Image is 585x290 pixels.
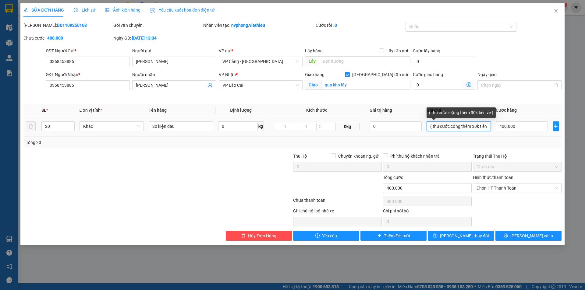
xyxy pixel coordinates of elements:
[433,233,438,238] span: save
[222,57,299,66] span: VP Cảng - Hà Nội
[23,8,28,12] span: edit
[74,8,78,12] span: clock-circle
[553,124,559,129] span: plus
[466,82,471,87] span: dollar-circle
[306,108,327,113] span: Kích thước
[258,121,264,131] span: kg
[413,57,475,66] input: Cước lấy hàng
[315,233,320,238] span: exclamation-circle
[473,175,513,180] label: Hình thức thanh toán
[428,231,494,241] button: save[PERSON_NAME] thay đổi
[105,8,140,12] span: Ảnh kiện hàng
[370,108,392,113] span: Giá trị hàng
[477,162,558,171] span: Chưa thu
[440,232,489,239] span: [PERSON_NAME] thay đổi
[548,3,565,20] button: Close
[23,35,112,41] div: Chưa cước :
[305,80,321,90] span: Giao
[3,16,27,39] img: logo
[47,36,63,40] b: 400.000
[384,47,410,54] span: Lấy tận nơi
[113,35,202,41] div: Ngày GD:
[132,71,216,78] div: Người nhận
[274,123,296,130] input: D
[132,36,157,40] b: [DATE] 13:34
[336,153,382,159] span: Chuyển khoản ng. gửi
[335,23,337,28] b: 0
[477,183,558,193] span: Chọn HT Thanh Toán
[35,38,62,48] strong: 02143888555, 0243777888
[41,108,46,113] span: SL
[292,197,382,208] div: Chưa thanh toán
[305,72,324,77] span: Giao hàng
[208,83,213,88] span: user-add
[481,82,552,89] input: Ngày giao
[241,233,246,238] span: delete
[30,5,60,18] strong: VIỆT HIẾU LOGISTIC
[319,56,410,66] input: Dọc đường
[149,108,167,113] span: Tên hàng
[295,123,317,130] input: R
[83,122,140,131] span: Khác
[26,121,36,131] button: delete
[57,23,87,28] b: BD1109250168
[554,9,558,14] span: close
[150,8,155,13] img: icon
[477,72,497,77] label: Ngày giao
[473,153,562,159] div: Trạng thái Thu Hộ
[383,208,472,217] div: Chi phí nội bộ
[388,153,442,159] span: Phí thu hộ khách nhận trả
[383,175,403,180] span: Tổng cước
[413,72,443,77] label: Cước giao hàng
[495,231,562,241] button: printer[PERSON_NAME] và In
[29,33,55,43] strong: TĐ chuyển phát:
[316,22,404,29] div: Cước rồi :
[46,47,130,54] div: SĐT Người Gửi
[74,8,95,12] span: Lịch sử
[293,208,382,217] div: Ghi chú nội bộ nhà xe
[305,48,323,53] span: Lấy hàng
[203,22,314,29] div: Nhân viên tạo:
[80,108,102,113] span: Đơn vị tính
[413,48,440,53] label: Cước lấy hàng
[113,22,202,29] div: Gói vận chuyển:
[321,80,410,90] input: Giao tận nơi
[384,232,410,239] span: Thêm ĐH mới
[336,123,360,130] span: 0kg
[226,231,292,241] button: deleteHủy Đơn Hàng
[30,19,61,32] strong: PHIẾU GỬI HÀNG
[377,233,381,238] span: plus
[316,123,336,130] input: C
[504,233,508,238] span: printer
[149,121,213,131] input: VD: Bàn, Ghế
[427,121,491,131] input: Ghi Chú
[293,154,307,159] span: Thu Hộ
[510,232,553,239] span: [PERSON_NAME] và In
[293,231,359,241] button: exclamation-circleYêu cầu
[427,107,496,118] div: ( thu cước cộng thêm 30k tiền vé )
[26,139,226,146] div: Tổng: 20
[553,121,559,131] button: plus
[305,56,319,66] span: Lấy
[230,108,252,113] span: Định lượng
[360,231,427,241] button: plusThêm ĐH mới
[413,80,463,90] input: Cước giao hàng
[322,232,337,239] span: Yêu cầu
[23,22,112,29] div: [PERSON_NAME]:
[150,8,214,12] span: Yêu cầu xuất hóa đơn điện tử
[23,8,64,12] span: SỬA ĐƠN HÀNG
[64,30,100,36] span: BD1109250185
[132,47,216,54] div: Người gửi
[219,72,236,77] span: VP Nhận
[496,108,517,113] span: Cước hàng
[350,71,410,78] span: [GEOGRAPHIC_DATA] tận nơi
[231,23,265,28] b: nvphong.viethieu
[105,8,109,12] span: picture
[222,81,299,90] span: VP Lào Cai
[219,47,303,54] div: VP gửi
[248,232,276,239] span: Hủy Đơn Hàng
[424,104,494,116] th: Ghi chú
[46,71,130,78] div: SĐT Người Nhận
